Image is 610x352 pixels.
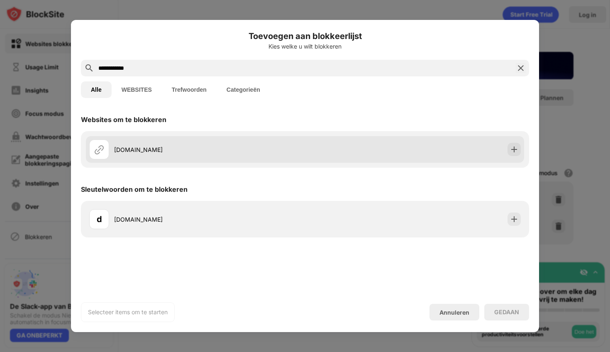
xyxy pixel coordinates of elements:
[114,215,305,224] div: [DOMAIN_NAME]
[97,213,102,225] div: d
[494,309,519,315] div: GEDAAN
[81,43,529,50] div: Kies welke u wilt blokkeren
[112,81,162,98] button: WEBSITES
[439,309,469,316] div: Annuleren
[81,115,166,124] div: Websites om te blokkeren
[516,63,526,73] img: search-close
[162,81,217,98] button: Trefwoorden
[94,144,104,154] img: url.svg
[81,185,188,193] div: Sleutelwoorden om te blokkeren
[217,81,270,98] button: Categorieën
[88,308,168,316] div: Selecteer items om te starten
[114,145,305,154] div: [DOMAIN_NAME]
[81,30,529,42] h6: Toevoegen aan blokkeerlijst
[84,63,94,73] img: search.svg
[81,81,112,98] button: Alle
